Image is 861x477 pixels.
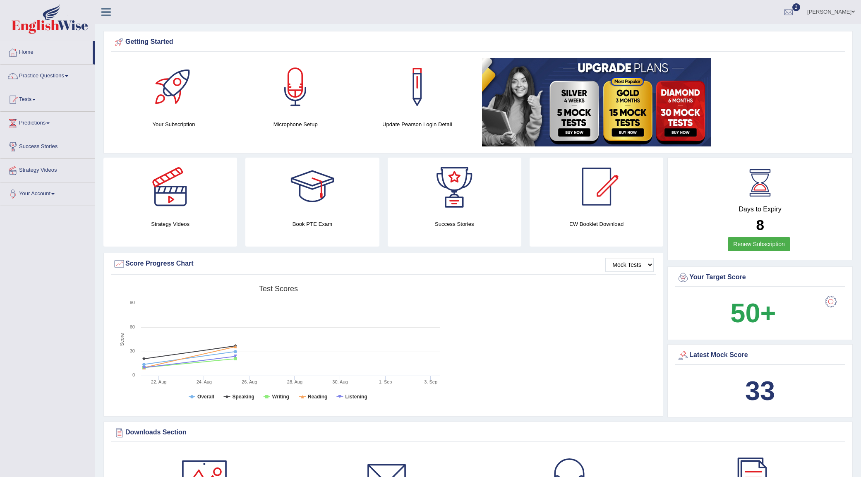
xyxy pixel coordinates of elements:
[113,258,654,270] div: Score Progress Chart
[259,285,298,293] tspan: Test scores
[332,379,348,384] tspan: 30. Aug
[0,41,93,62] a: Home
[130,348,135,353] text: 30
[113,427,843,439] div: Downloads Section
[756,217,764,233] b: 8
[113,36,843,48] div: Getting Started
[197,379,212,384] tspan: 24. Aug
[132,372,135,377] text: 0
[308,394,327,400] tspan: Reading
[0,159,95,180] a: Strategy Videos
[530,220,663,228] h4: EW Booklet Download
[0,182,95,203] a: Your Account
[482,58,711,146] img: small5.jpg
[730,298,776,328] b: 50+
[0,135,95,156] a: Success Stories
[197,394,214,400] tspan: Overall
[360,120,474,129] h4: Update Pearson Login Detail
[728,237,790,251] a: Renew Subscription
[424,379,437,384] tspan: 3. Sep
[792,3,801,11] span: 2
[119,333,125,346] tspan: Score
[272,394,289,400] tspan: Writing
[117,120,230,129] h4: Your Subscription
[242,379,257,384] tspan: 26. Aug
[245,220,379,228] h4: Book PTE Exam
[130,300,135,305] text: 90
[103,220,237,228] h4: Strategy Videos
[0,112,95,132] a: Predictions
[379,379,392,384] tspan: 1. Sep
[345,394,367,400] tspan: Listening
[0,65,95,85] a: Practice Questions
[130,324,135,329] text: 60
[677,206,843,213] h4: Days to Expiry
[239,120,352,129] h4: Microphone Setup
[287,379,302,384] tspan: 28. Aug
[232,394,254,400] tspan: Speaking
[745,376,775,406] b: 33
[151,379,166,384] tspan: 22. Aug
[388,220,521,228] h4: Success Stories
[0,88,95,109] a: Tests
[677,271,843,284] div: Your Target Score
[677,349,843,362] div: Latest Mock Score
